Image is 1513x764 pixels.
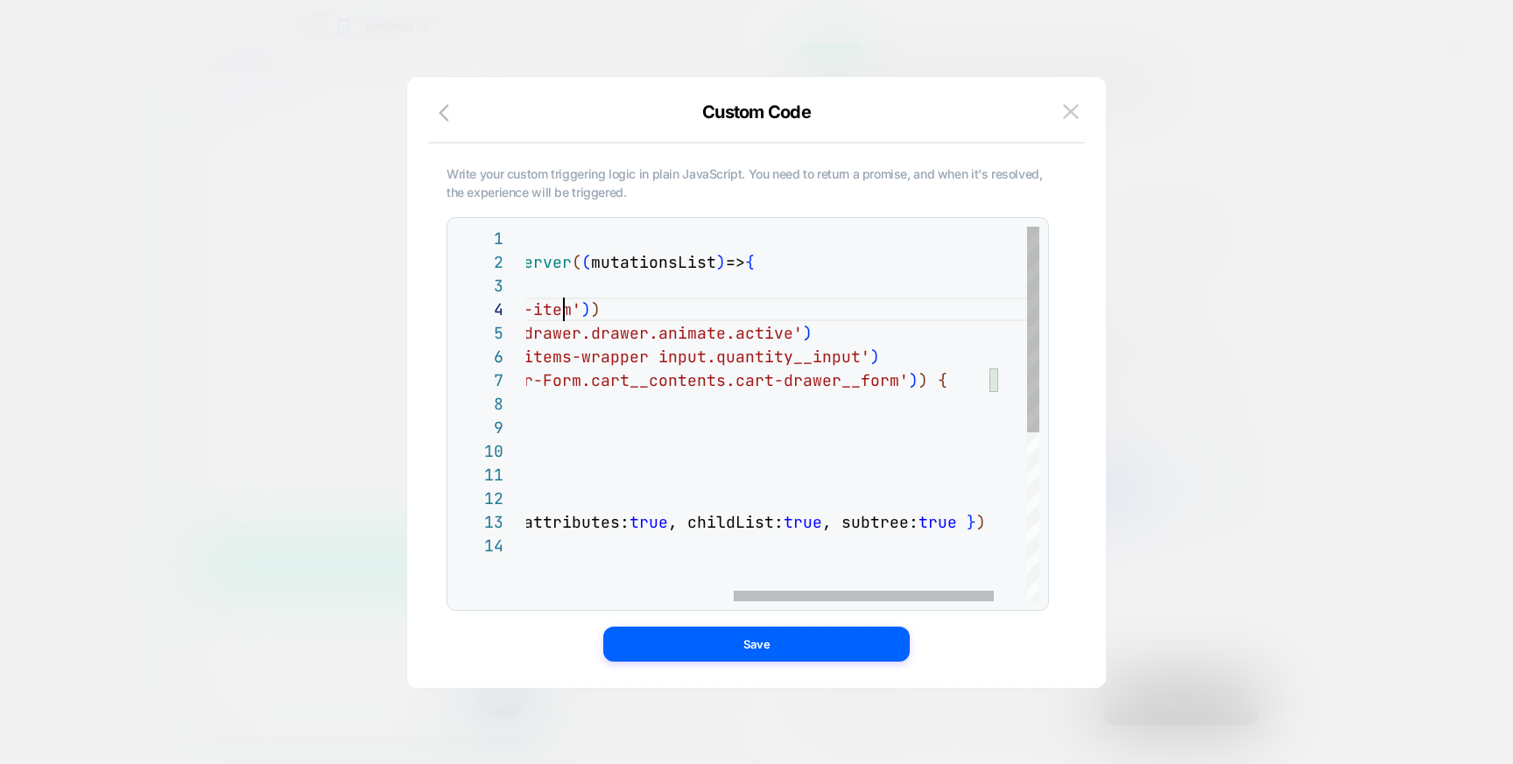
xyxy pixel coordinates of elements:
a: MagBak Logo [26,654,320,701]
button: Save [603,627,910,662]
span: ) [909,370,918,390]
span: ) [870,347,880,367]
span: 'form#CartDrawer-Form.cart__contents.cart-drawer__ [379,370,861,390]
img: MagBak Logo [26,664,114,687]
span: '.drawer__cart-items-wrapper input.quantity__input [379,347,861,367]
img: close [1063,104,1079,119]
span: true [918,512,957,532]
span: true [784,512,822,532]
span: Custom Code [702,102,811,123]
summary: Menu [26,565,45,636]
span: } [967,512,976,532]
span: ) [918,370,928,390]
span: { [938,370,947,390]
span: form' [861,370,909,390]
span: Write your custom triggering logic in plain JavaScript. You need to return a promise, and when it... [447,165,1049,200]
span: ) [803,323,813,343]
span: 'cart-drawer.drawer.animate.active' [466,323,803,343]
span: ) [976,512,986,532]
div: Messenger Dummy Widget [277,610,329,662]
span: , subtree: [822,512,918,532]
span: ' [861,347,870,367]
